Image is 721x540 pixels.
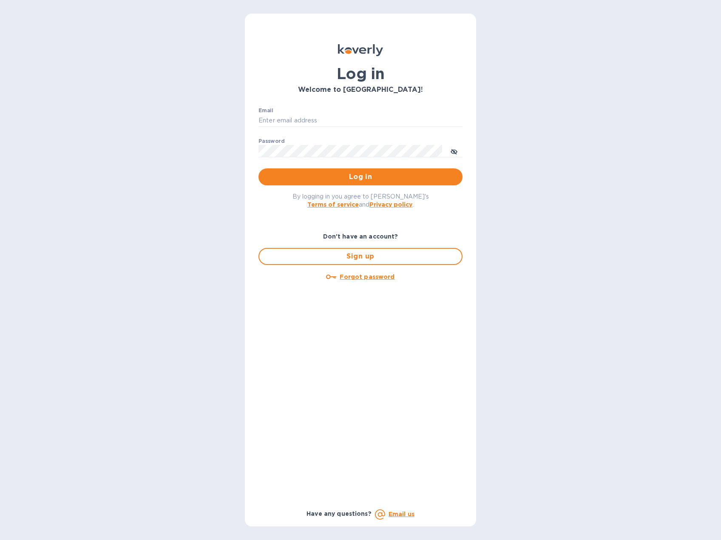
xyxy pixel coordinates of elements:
[258,114,463,127] input: Enter email address
[389,511,414,517] a: Email us
[258,65,463,82] h1: Log in
[258,168,463,185] button: Log in
[266,251,455,261] span: Sign up
[369,201,412,208] a: Privacy policy
[258,108,273,113] label: Email
[307,201,359,208] a: Terms of service
[258,86,463,94] h3: Welcome to [GEOGRAPHIC_DATA]!
[307,510,372,517] b: Have any questions?
[338,44,383,56] img: Koverly
[446,142,463,159] button: toggle password visibility
[258,248,463,265] button: Sign up
[265,172,456,182] span: Log in
[340,273,395,280] u: Forgot password
[258,139,284,144] label: Password
[323,233,398,240] b: Don't have an account?
[292,193,429,208] span: By logging in you agree to [PERSON_NAME]'s and .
